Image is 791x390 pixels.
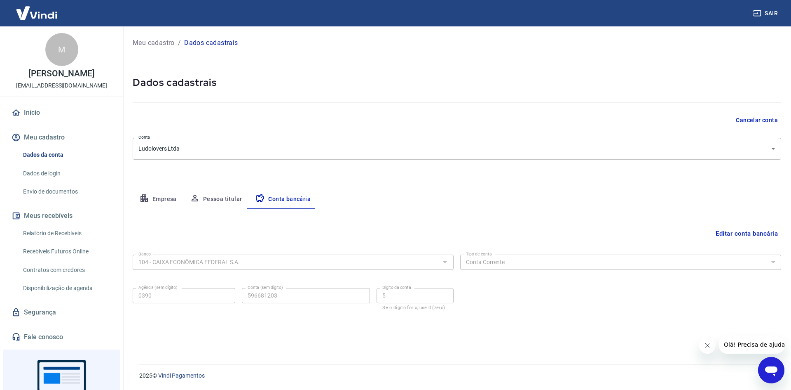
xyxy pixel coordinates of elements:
p: / [178,38,181,48]
div: M [45,33,78,66]
p: Dados cadastrais [184,38,238,48]
iframe: Botão para abrir a janela de mensagens [758,357,784,383]
a: Vindi Pagamentos [158,372,205,379]
a: Início [10,104,113,122]
button: Meu cadastro [10,128,113,147]
div: Ludolovers Ltda [133,138,781,160]
a: Segurança [10,303,113,321]
img: Vindi [10,0,63,26]
button: Editar conta bancária [712,226,781,241]
a: Recebíveis Futuros Online [20,243,113,260]
a: Dados de login [20,165,113,182]
p: [PERSON_NAME] [28,69,94,78]
button: Sair [751,6,781,21]
span: Olá! Precisa de ajuda? [5,6,69,12]
label: Conta (sem dígito) [248,284,283,291]
label: Dígito da conta [382,284,411,291]
label: Agência (sem dígito) [138,284,178,291]
iframe: Fechar mensagem [699,337,716,354]
button: Conta bancária [248,189,317,209]
a: Envio de documentos [20,183,113,200]
label: Tipo de conta [466,251,492,257]
p: 2025 © [139,371,771,380]
button: Cancelar conta [732,113,781,128]
a: Fale conosco [10,328,113,346]
a: Meu cadastro [133,38,175,48]
h5: Dados cadastrais [133,76,781,89]
label: Banco [138,251,151,257]
p: [EMAIL_ADDRESS][DOMAIN_NAME] [16,81,107,90]
a: Dados da conta [20,147,113,163]
button: Meus recebíveis [10,207,113,225]
a: Contratos com credores [20,262,113,279]
iframe: Mensagem da empresa [719,336,784,354]
button: Pessoa titular [183,189,249,209]
a: Disponibilização de agenda [20,280,113,297]
label: Conta [138,134,150,140]
p: Se o dígito for x, use 0 (zero) [382,305,448,310]
a: Relatório de Recebíveis [20,225,113,242]
button: Empresa [133,189,183,209]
